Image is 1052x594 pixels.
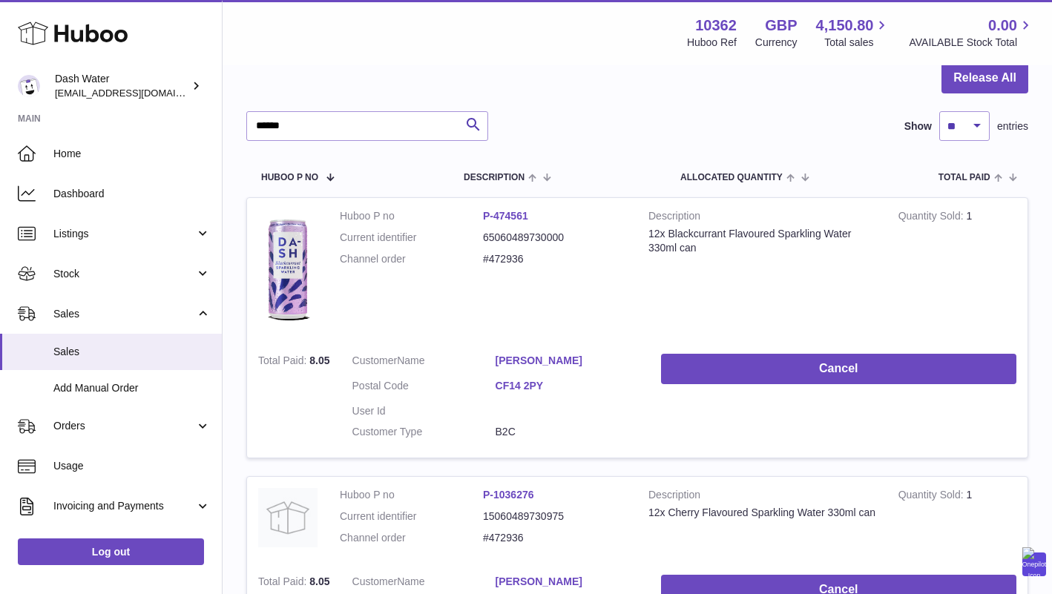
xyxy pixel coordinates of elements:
strong: Description [648,209,876,227]
span: Total paid [938,173,990,182]
span: Total sales [824,36,890,50]
span: Invoicing and Payments [53,499,195,513]
div: Dash Water [55,72,188,100]
dd: #472936 [483,252,626,266]
span: Huboo P no [261,173,318,182]
label: Show [904,119,932,133]
span: Sales [53,345,211,359]
span: Sales [53,307,195,321]
span: Orders [53,419,195,433]
div: Huboo Ref [687,36,737,50]
a: 4,150.80 Total sales [816,16,891,50]
dt: Current identifier [340,509,483,524]
span: Usage [53,459,211,473]
strong: Total Paid [258,354,309,370]
a: P-1036276 [483,489,534,501]
a: P-474561 [483,210,528,222]
span: Dashboard [53,187,211,201]
a: [PERSON_NAME] [496,354,639,368]
dd: B2C [496,425,639,439]
button: Cancel [661,354,1016,384]
dt: Channel order [340,252,483,266]
div: 12x Cherry Flavoured Sparkling Water 330ml can [648,506,876,520]
dd: 15060489730975 [483,509,626,524]
strong: Quantity Sold [898,489,967,504]
strong: Quantity Sold [898,210,967,225]
span: 8.05 [309,354,329,366]
span: Description [464,173,525,182]
span: 8.05 [309,575,329,587]
span: [EMAIL_ADDRESS][DOMAIN_NAME] [55,87,218,99]
strong: GBP [765,16,797,36]
dd: #472936 [483,531,626,545]
dd: 65060489730000 [483,231,626,245]
dt: Customer Type [352,425,496,439]
img: 103621706197826.png [258,209,318,328]
dt: Channel order [340,531,483,545]
img: bea@dash-water.com [18,75,40,97]
dt: Postal Code [352,379,496,397]
a: 0.00 AVAILABLE Stock Total [909,16,1034,50]
span: Customer [352,575,398,587]
dt: Huboo P no [340,209,483,223]
img: no-photo.jpg [258,488,318,547]
dt: User Id [352,404,496,418]
div: Currency [755,36,798,50]
dt: Huboo P no [340,488,483,502]
div: 12x Blackcurrant Flavoured Sparkling Water 330ml can [648,227,876,255]
span: ALLOCATED Quantity [680,173,783,182]
dt: Current identifier [340,231,483,245]
strong: Total Paid [258,575,309,591]
span: 0.00 [988,16,1017,36]
strong: 10362 [695,16,737,36]
dt: Name [352,575,496,593]
td: 1 [887,477,1028,564]
span: 4,150.80 [816,16,874,36]
span: AVAILABLE Stock Total [909,36,1034,50]
span: Home [53,147,211,161]
a: [PERSON_NAME] [496,575,639,589]
a: CF14 2PY [496,379,639,393]
a: Log out [18,538,204,565]
strong: Description [648,488,876,506]
span: Customer [352,354,398,366]
dt: Name [352,354,496,372]
button: Release All [941,63,1028,93]
span: entries [997,119,1028,133]
span: Add Manual Order [53,381,211,395]
span: Listings [53,227,195,241]
td: 1 [887,198,1028,343]
span: Stock [53,267,195,281]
